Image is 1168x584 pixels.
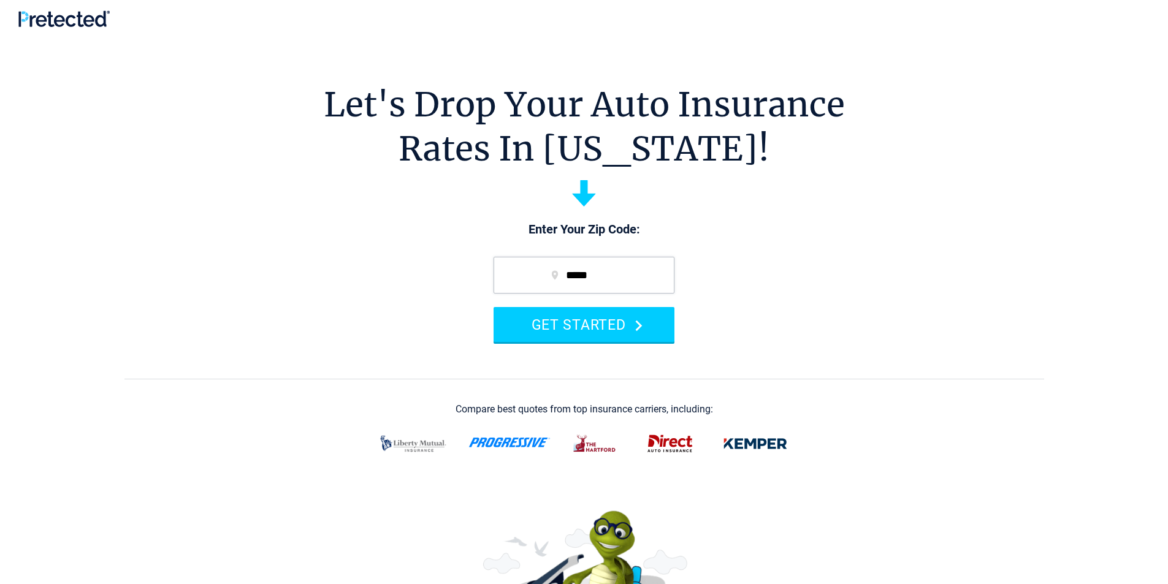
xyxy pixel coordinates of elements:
[565,428,625,460] img: thehartford
[715,428,796,460] img: kemper
[324,83,845,171] h1: Let's Drop Your Auto Insurance Rates In [US_STATE]!
[373,428,454,460] img: liberty
[18,10,110,27] img: Pretected Logo
[456,404,713,415] div: Compare best quotes from top insurance carriers, including:
[481,221,687,238] p: Enter Your Zip Code:
[640,428,700,460] img: direct
[468,438,551,447] img: progressive
[494,307,674,342] button: GET STARTED
[494,257,674,294] input: zip code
